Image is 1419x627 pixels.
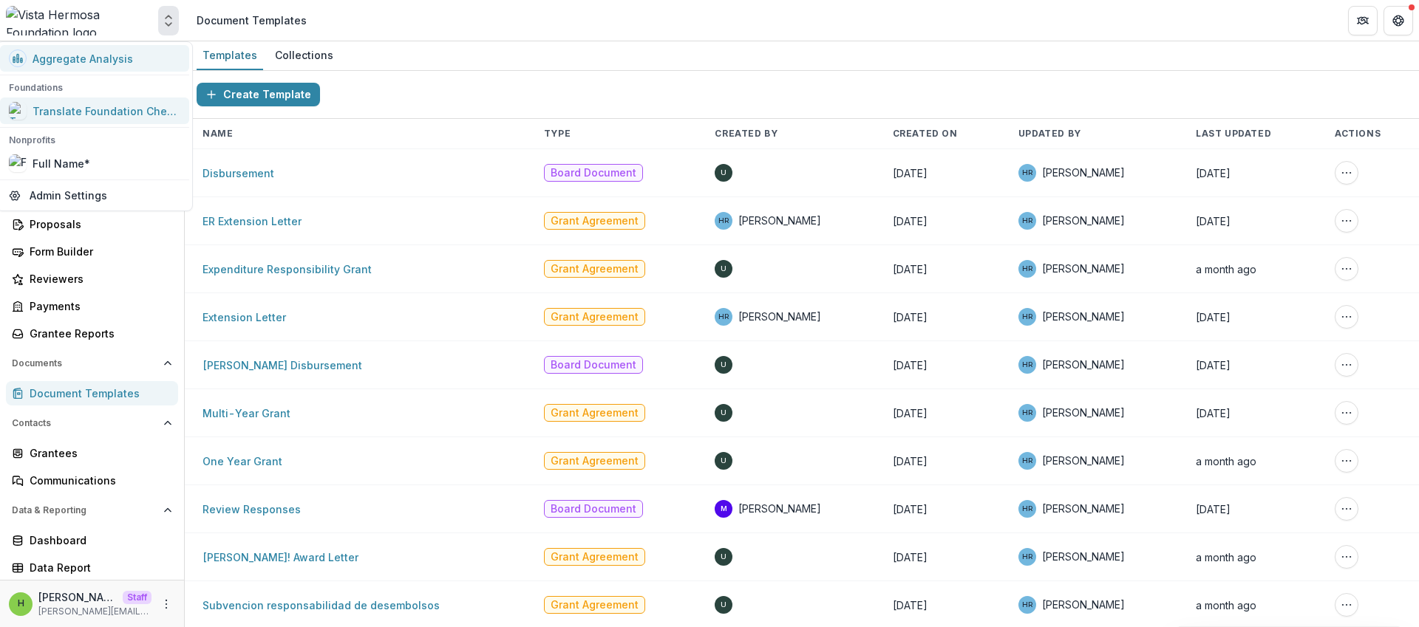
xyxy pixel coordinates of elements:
img: Vista Hermosa Foundation logo [6,6,152,35]
span: Board Document [551,359,636,371]
div: Maddie [721,505,727,513]
button: Get Help [1384,6,1413,35]
span: [DATE] [1196,311,1231,323]
div: Hannah Roosendaal [1022,217,1032,225]
div: Grantees [30,445,166,461]
a: [PERSON_NAME] Disbursement [203,359,362,371]
th: Updated By [1001,119,1178,149]
div: Unknown [721,553,726,561]
span: [DATE] [893,311,928,323]
div: Form Builder [30,244,166,259]
a: Collections [269,41,339,70]
div: Hannah Roosendaal [1022,457,1032,465]
a: Form Builder [6,239,178,264]
span: [DATE] [893,407,928,419]
span: [DATE] [893,263,928,275]
span: Grant Agreement [551,215,639,227]
a: Grantees [6,441,178,465]
button: More Action [1335,401,1358,425]
button: More Action [1335,353,1358,377]
div: Unknown [721,265,726,273]
span: [DATE] [893,551,928,563]
span: Contacts [12,418,157,428]
span: [PERSON_NAME] [1042,165,1125,180]
div: Hannah Roosendaal [1022,601,1032,609]
div: Himanshu [18,599,24,609]
span: [PERSON_NAME] [738,213,821,228]
th: Last Updated [1178,119,1317,149]
a: Expenditure Responsibility Grant [203,263,372,275]
button: Open entity switcher [158,6,179,35]
div: Communications [30,473,166,488]
span: [DATE] [1196,167,1231,179]
a: ER Extension Letter [203,215,302,227]
span: Grant Agreement [551,263,639,275]
p: [PERSON_NAME][EMAIL_ADDRESS][DOMAIN_NAME] [38,605,152,618]
button: More Action [1335,161,1358,185]
div: Hannah Roosendaal [1022,361,1032,369]
nav: breadcrumb [191,10,313,31]
p: [PERSON_NAME] [38,589,117,605]
a: [PERSON_NAME]! Award Letter [203,551,358,563]
div: Hannah Roosendaal [1022,409,1032,417]
span: [PERSON_NAME] [738,309,821,324]
span: Grant Agreement [551,407,639,419]
a: Subvencion responsabilidad de desembolsos [203,599,440,611]
a: Data Report [6,555,178,580]
a: Templates [197,41,263,70]
div: Document Templates [30,386,166,401]
span: [PERSON_NAME] [738,501,821,516]
div: Hannah Roosendaal [1022,505,1032,513]
a: Proposals [6,212,178,236]
button: More [157,595,175,613]
span: a month ago [1196,263,1256,275]
span: [PERSON_NAME] [1042,357,1125,372]
div: Payments [30,298,166,314]
span: [DATE] [1196,359,1231,371]
div: Unknown [721,361,726,369]
a: Extension Letter [203,311,286,323]
th: Created On [875,119,1001,149]
span: [DATE] [1196,215,1231,227]
span: [PERSON_NAME] [1042,549,1125,564]
span: Grant Agreement [551,455,639,467]
th: Created By [697,119,874,149]
th: Name [185,119,526,149]
a: Payments [6,294,178,318]
a: Document Templates [6,381,178,405]
button: Create Template [197,83,320,106]
a: Dashboard [6,528,178,552]
div: Unknown [721,169,726,177]
th: Actions [1317,119,1419,149]
span: [PERSON_NAME] [1042,453,1125,468]
button: More Action [1335,257,1358,281]
span: [DATE] [893,599,928,611]
button: Open Data & Reporting [6,498,178,522]
button: More Action [1335,497,1358,521]
a: Communications [6,468,178,493]
span: [PERSON_NAME] [1042,309,1125,324]
button: More Action [1335,209,1358,233]
a: Review Responses [203,503,301,515]
a: Grantee Reports [6,321,178,346]
div: Hannah Roosendaal [1022,553,1032,561]
span: Grant Agreement [551,599,639,611]
a: Reviewers [6,267,178,291]
span: Board Document [551,167,636,179]
div: Unknown [721,409,726,417]
div: Templates [197,44,263,66]
span: [DATE] [893,503,928,515]
div: Unknown [721,457,726,465]
button: Partners [1348,6,1378,35]
span: [PERSON_NAME] [1042,501,1125,516]
span: [DATE] [893,359,928,371]
span: Grant Agreement [551,551,639,563]
div: Dashboard [30,532,166,548]
div: Data Report [30,560,166,575]
span: a month ago [1196,599,1256,611]
a: Disbursement [203,167,274,179]
div: Unknown [721,601,726,609]
button: Open Documents [6,352,178,375]
div: Grantee Reports [30,326,166,341]
div: Hannah Roosendaal [1022,313,1032,321]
